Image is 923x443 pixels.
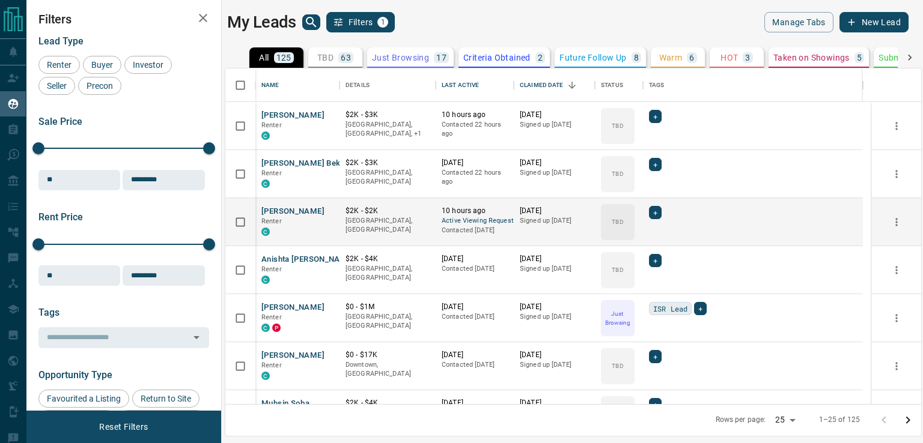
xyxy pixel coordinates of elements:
[653,399,657,411] span: +
[649,350,662,363] div: +
[261,372,270,380] div: condos.ca
[564,77,580,94] button: Sort
[520,168,589,178] p: Signed up [DATE]
[520,206,589,216] p: [DATE]
[346,312,430,331] p: [GEOGRAPHIC_DATA], [GEOGRAPHIC_DATA]
[442,264,508,274] p: Contacted [DATE]
[261,398,309,409] button: Muhsin Soba
[649,398,662,411] div: +
[442,206,508,216] p: 10 hours ago
[764,12,833,32] button: Manage Tabs
[442,350,508,360] p: [DATE]
[649,158,662,171] div: +
[346,350,430,360] p: $0 - $17K
[346,158,430,168] p: $2K - $3K
[442,360,508,370] p: Contacted [DATE]
[261,131,270,140] div: condos.ca
[261,110,324,121] button: [PERSON_NAME]
[612,217,623,226] p: TBD
[601,68,623,102] div: Status
[602,309,633,327] p: Just Browsing
[612,121,623,130] p: TBD
[839,12,909,32] button: New Lead
[261,324,270,332] div: condos.ca
[436,53,446,62] p: 17
[773,53,850,62] p: Taken on Showings
[463,53,531,62] p: Criteria Obtained
[436,68,514,102] div: Last Active
[888,357,906,375] button: more
[770,411,799,429] div: 25
[888,213,906,231] button: more
[520,158,589,168] p: [DATE]
[38,56,80,74] div: Renter
[520,398,589,408] p: [DATE]
[272,324,281,332] div: property.ca
[132,390,200,408] div: Return to Site
[276,53,291,62] p: 125
[720,53,738,62] p: HOT
[261,217,282,225] span: Renter
[261,121,282,129] span: Renter
[372,53,429,62] p: Just Browsing
[520,120,589,130] p: Signed up [DATE]
[612,169,623,178] p: TBD
[634,53,639,62] p: 8
[442,120,508,139] p: Contacted 22 hours ago
[188,329,205,346] button: Open
[716,415,766,425] p: Rows per page:
[442,312,508,322] p: Contacted [DATE]
[261,276,270,284] div: condos.ca
[124,56,172,74] div: Investor
[520,312,589,322] p: Signed up [DATE]
[261,302,324,313] button: [PERSON_NAME]
[653,255,657,267] span: +
[520,350,589,360] p: [DATE]
[38,307,59,318] span: Tags
[857,53,862,62] p: 5
[129,60,168,70] span: Investor
[520,302,589,312] p: [DATE]
[888,261,906,279] button: more
[302,14,320,30] button: search button
[659,53,683,62] p: Warm
[38,211,83,223] span: Rent Price
[520,254,589,264] p: [DATE]
[261,361,282,369] span: Renter
[261,169,282,177] span: Renter
[261,313,282,321] span: Renter
[346,264,430,283] p: [GEOGRAPHIC_DATA], [GEOGRAPHIC_DATA]
[888,117,906,135] button: more
[442,216,508,226] span: Active Viewing Request
[346,168,430,187] p: [GEOGRAPHIC_DATA], [GEOGRAPHIC_DATA]
[255,68,340,102] div: Name
[442,302,508,312] p: [DATE]
[43,60,76,70] span: Renter
[87,60,117,70] span: Buyer
[43,394,125,403] span: Favourited a Listing
[346,68,370,102] div: Details
[261,68,279,102] div: Name
[38,116,82,127] span: Sale Price
[261,158,413,169] button: [PERSON_NAME] Beker [PERSON_NAME]
[38,12,209,26] h2: Filters
[346,302,430,312] p: $0 - $1M
[227,13,296,32] h1: My Leads
[649,68,665,102] div: Tags
[520,216,589,226] p: Signed up [DATE]
[694,302,707,315] div: +
[326,12,395,32] button: Filters1
[520,360,589,370] p: Signed up [DATE]
[442,158,508,168] p: [DATE]
[346,120,430,139] p: Toronto
[261,179,270,188] div: condos.ca
[78,77,121,95] div: Precon
[317,53,334,62] p: TBD
[559,53,626,62] p: Future Follow Up
[520,264,589,274] p: Signed up [DATE]
[261,265,282,273] span: Renter
[896,408,920,432] button: Go to next page
[595,68,643,102] div: Status
[442,254,508,264] p: [DATE]
[442,68,479,102] div: Last Active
